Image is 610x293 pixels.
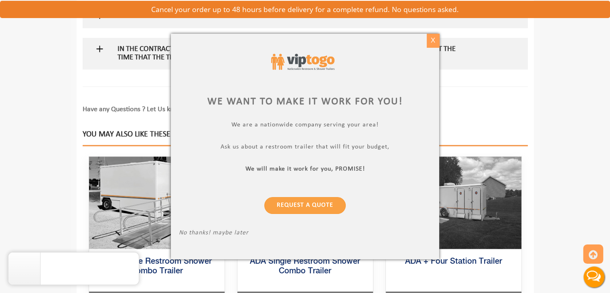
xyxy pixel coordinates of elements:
b: We will make it work for you, PROMISE! [245,166,365,172]
div: X [427,34,439,47]
div: We want to make it work for you! [179,94,431,109]
button: Live Chat [578,261,610,293]
p: We are a nationwide company serving your area! [179,121,431,130]
img: viptogo logo [271,54,334,70]
a: Request a Quote [264,197,346,214]
p: Ask us about a restroom trailer that will fit your budget, [179,143,431,153]
p: No thanks! maybe later [179,229,431,238]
